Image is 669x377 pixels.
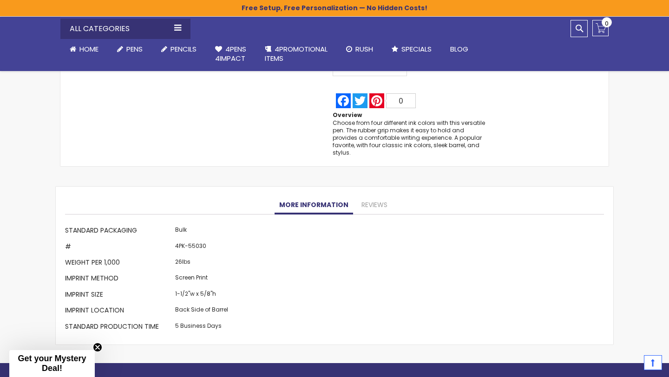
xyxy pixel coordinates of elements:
td: 5 Business Days [173,319,230,335]
a: Twitter [352,93,368,108]
a: Pencils [152,39,206,59]
td: Back Side of Barrel [173,304,230,319]
td: Screen Print [173,272,230,287]
td: 4PK-55030 [173,240,230,255]
a: Reviews [357,196,392,214]
a: Specials [382,39,441,59]
span: 0 [605,19,609,28]
span: Pens [126,44,143,54]
span: 0 [399,97,403,105]
th: Standard Packaging [65,224,173,240]
a: More Information [275,196,353,214]
span: Rush [355,44,373,54]
th: # [65,240,173,255]
a: 4Pens4impact [206,39,256,69]
a: 0 [592,20,609,36]
th: Imprint Size [65,287,173,303]
a: Pinterest0 [368,93,417,108]
a: Blog [441,39,478,59]
a: Rush [337,39,382,59]
a: Facebook [335,93,352,108]
div: Get your Mystery Deal!Close teaser [9,350,95,377]
span: 4PROMOTIONAL ITEMS [265,44,328,63]
td: 1-1/2"w x 5/8"h [173,287,230,303]
span: Specials [401,44,432,54]
th: Imprint Method [65,272,173,287]
a: Pens [108,39,152,59]
th: Standard Production Time [65,319,173,335]
a: Home [60,39,108,59]
th: Imprint Location [65,304,173,319]
span: Home [79,44,98,54]
td: 26lbs [173,256,230,272]
td: Bulk [173,224,230,240]
div: All Categories [60,19,190,39]
a: 4PROMOTIONALITEMS [256,39,337,69]
strong: Overview [333,111,362,119]
div: Choose from four different ink colors with this versatile pen. The rubber grip makes it easy to h... [333,119,487,157]
span: Blog [450,44,468,54]
span: 4Pens 4impact [215,44,246,63]
span: Pencils [171,44,197,54]
a: Top [644,355,662,370]
button: Close teaser [93,343,102,352]
th: Weight per 1,000 [65,256,173,272]
span: Get your Mystery Deal! [18,354,86,373]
